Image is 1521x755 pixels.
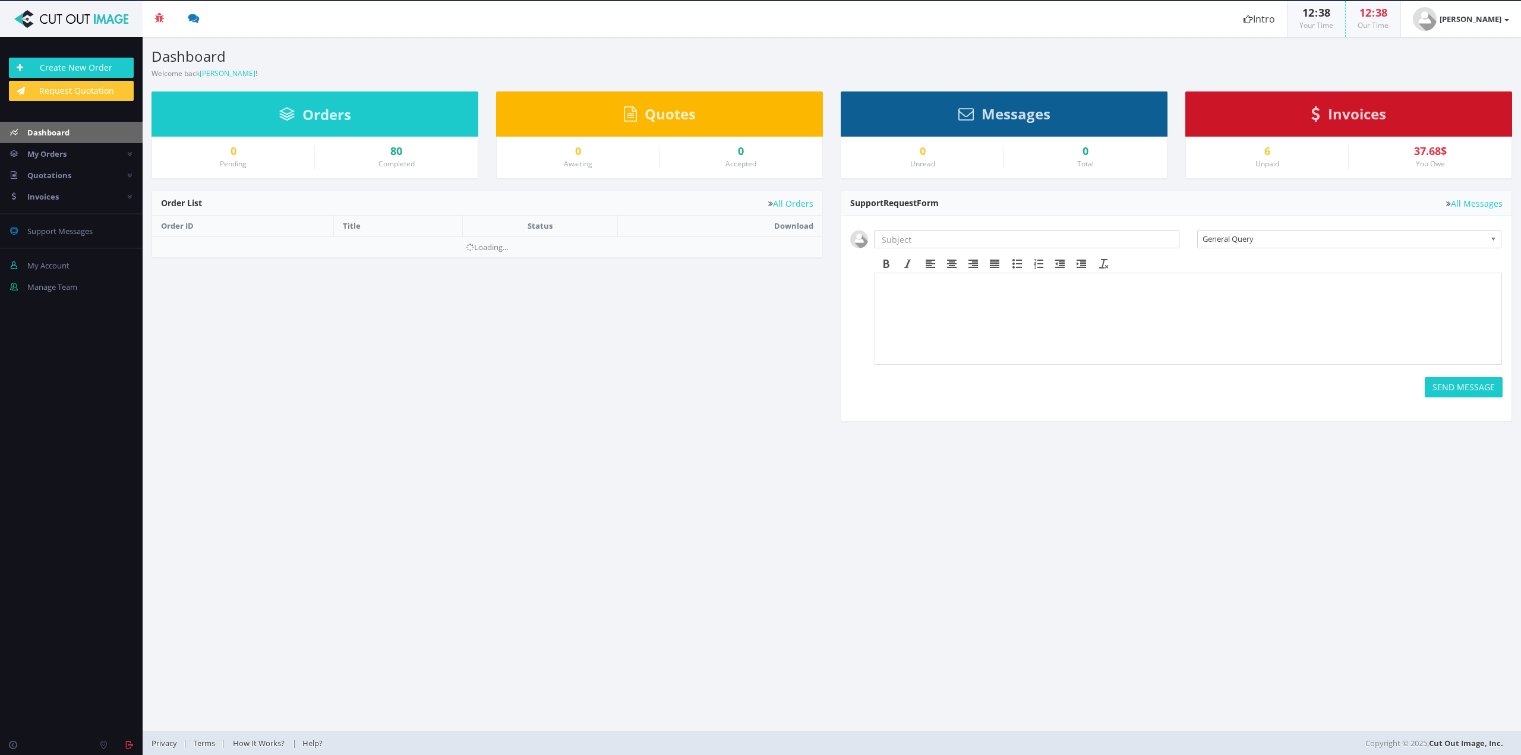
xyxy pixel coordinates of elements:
[1429,738,1503,748] a: Cut Out Image, Inc.
[1375,5,1387,20] span: 38
[1401,1,1521,37] a: [PERSON_NAME]
[27,127,70,138] span: Dashboard
[1371,5,1375,20] span: :
[1440,14,1501,24] strong: [PERSON_NAME]
[875,273,1501,364] iframe: Rich Text Area. Press ALT-F9 for menu. Press ALT-F10 for toolbar. Press ALT-0 for help
[1425,377,1503,397] button: SEND MESSAGE
[152,49,823,64] h3: Dashboard
[1365,737,1503,749] span: Copyright © 2025,
[874,230,1179,248] input: Subject
[958,111,1050,122] a: Messages
[725,159,756,169] small: Accepted
[1358,20,1389,30] small: Our Time
[1328,104,1386,124] span: Invoices
[200,68,255,78] a: [PERSON_NAME]
[27,282,77,292] span: Manage Team
[152,68,257,78] small: Welcome back !
[27,170,71,181] span: Quotations
[1203,231,1485,247] span: General Query
[9,10,134,28] img: Cut Out Image
[1232,1,1287,37] a: Intro
[378,159,415,169] small: Completed
[463,216,618,236] th: Status
[302,105,351,124] span: Orders
[324,146,469,157] a: 80
[850,146,995,157] a: 0
[27,226,93,236] span: Support Messages
[1302,5,1314,20] span: 12
[1255,159,1279,169] small: Unpaid
[1416,159,1445,169] small: You Owe
[618,216,823,236] th: Download
[624,111,696,122] a: Quotes
[9,81,134,101] a: Request Quotation
[152,216,333,236] th: Order ID
[187,738,221,748] a: Terms
[225,738,292,748] a: How It Works?
[161,197,202,209] span: Order List
[1318,5,1330,20] span: 38
[876,256,897,271] div: Bold
[883,197,917,209] span: Request
[152,236,822,257] td: Loading...
[984,256,1005,271] div: Justify
[1071,256,1092,271] div: Increase indent
[161,146,305,157] a: 0
[910,159,935,169] small: Unread
[963,256,984,271] div: Align right
[27,260,70,271] span: My Account
[1006,256,1028,271] div: Bullet list
[941,256,963,271] div: Align center
[233,738,285,748] span: How It Works?
[982,104,1050,124] span: Messages
[850,230,868,248] img: user_default.jpg
[564,159,592,169] small: Awaiting
[850,197,939,209] span: Support Form
[296,738,329,748] a: Help?
[1413,7,1437,31] img: user_default.jpg
[152,738,183,748] a: Privacy
[1311,111,1386,122] a: Invoices
[279,112,351,122] a: Orders
[897,256,919,271] div: Italic
[1446,199,1503,208] a: All Messages
[1299,20,1333,30] small: Your Time
[152,731,1059,755] div: | | |
[333,216,463,236] th: Title
[1028,256,1049,271] div: Numbered list
[1359,5,1371,20] span: 12
[1314,5,1318,20] span: :
[27,191,59,202] span: Invoices
[645,104,696,124] span: Quotes
[9,58,134,78] a: Create New Order
[668,146,813,157] a: 0
[1093,256,1115,271] div: Clear formatting
[1077,159,1094,169] small: Total
[1358,146,1503,157] div: 37.68$
[1013,146,1158,157] div: 0
[1195,146,1339,157] a: 6
[1049,256,1071,271] div: Decrease indent
[920,256,941,271] div: Align left
[506,146,650,157] a: 0
[27,149,67,159] span: My Orders
[768,199,813,208] a: All Orders
[220,159,247,169] small: Pending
